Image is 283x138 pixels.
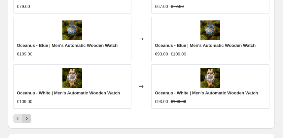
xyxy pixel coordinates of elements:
span: €109.00 [17,99,32,104]
button: Next [22,114,31,123]
img: oceanus-white-mens-automatic-wooden-watch-front_80x.jpg [62,68,82,88]
span: €93.00 [155,52,168,56]
button: Previous [13,114,22,123]
nav: Pagination [13,114,31,123]
span: Oceanus - White | Men's Automatic Wooden Watch [17,90,120,95]
span: €109.00 [171,99,186,104]
span: Oceanus - Blue | Men's Automatic Wooden Watch [17,43,118,48]
img: oceanus-white-mens-automatic-wooden-watch-front_80x.jpg [200,68,220,88]
span: €109.00 [171,52,186,56]
img: oceanus-blue-mens-automatic-wooden-watch-front_80x.jpg [200,20,220,40]
span: €93.00 [155,99,168,104]
span: Oceanus - White | Men's Automatic Wooden Watch [155,90,258,95]
span: Oceanus - Blue | Men's Automatic Wooden Watch [155,43,256,48]
span: €79.00 [17,4,30,9]
span: €109.00 [17,52,32,56]
span: €67.00 [155,4,168,9]
span: €79.00 [171,4,184,9]
img: oceanus-blue-mens-automatic-wooden-watch-front_80x.jpg [62,20,82,40]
